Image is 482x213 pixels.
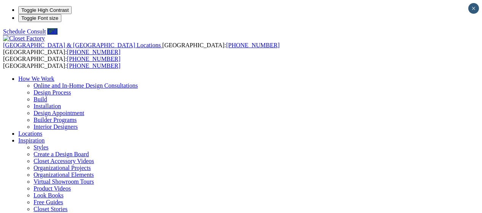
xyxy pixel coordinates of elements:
a: Closet Stories [34,206,67,212]
span: [GEOGRAPHIC_DATA]: [GEOGRAPHIC_DATA]: [3,42,280,55]
img: Closet Factory [3,35,45,42]
span: Toggle High Contrast [21,7,69,13]
a: Organizational Elements [34,171,94,178]
a: Call [47,28,58,35]
a: Product Videos [34,185,71,192]
a: Builder Programs [34,117,77,123]
a: [GEOGRAPHIC_DATA] & [GEOGRAPHIC_DATA] Locations [3,42,162,48]
a: Closet Accessory Videos [34,158,94,164]
span: [GEOGRAPHIC_DATA]: [GEOGRAPHIC_DATA]: [3,56,120,69]
a: Create a Design Board [34,151,89,157]
span: [GEOGRAPHIC_DATA] & [GEOGRAPHIC_DATA] Locations [3,42,161,48]
a: Online and In-Home Design Consultations [34,82,138,89]
a: Installation [34,103,61,109]
button: Toggle High Contrast [18,6,72,14]
a: Locations [18,130,42,137]
a: Build [34,96,47,102]
a: Interior Designers [34,123,78,130]
a: [PHONE_NUMBER] [67,49,120,55]
button: Close [468,3,479,14]
a: How We Work [18,75,54,82]
a: Free Guides [34,199,63,205]
a: [PHONE_NUMBER] [226,42,279,48]
a: Inspiration [18,137,45,144]
a: Styles [34,144,48,151]
a: Design Process [34,89,71,96]
button: Toggle Font size [18,14,61,22]
a: Schedule Consult [3,28,46,35]
a: Look Books [34,192,64,199]
a: [PHONE_NUMBER] [67,56,120,62]
a: Design Appointment [34,110,84,116]
span: Toggle Font size [21,15,58,21]
a: [PHONE_NUMBER] [67,62,120,69]
a: Virtual Showroom Tours [34,178,94,185]
a: Organizational Projects [34,165,91,171]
